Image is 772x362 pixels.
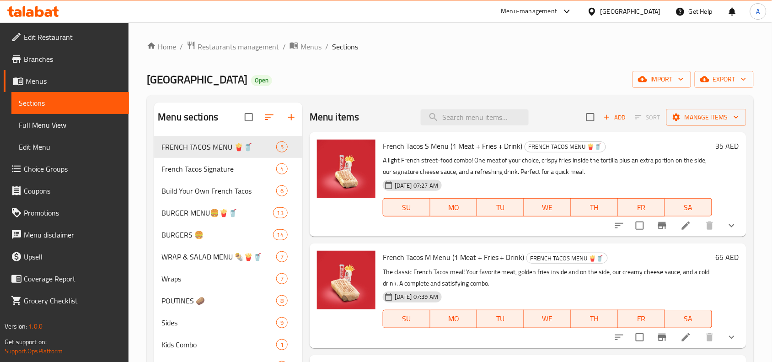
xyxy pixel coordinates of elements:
button: delete [699,215,721,237]
span: Select section [581,108,600,127]
span: 6 [277,187,287,195]
span: 1 [277,340,287,349]
button: show more [721,326,743,348]
div: items [276,251,288,262]
span: 13 [273,209,287,217]
button: TU [477,198,524,216]
button: WE [524,310,571,328]
span: 8 [277,297,287,305]
span: French Tacos M Menu (1 Meat + Fries + Drink) [383,250,525,264]
span: 9 [277,319,287,327]
div: French Tacos Signature [161,163,276,174]
a: Full Menu View [11,114,129,136]
div: BURGERS 🍔14 [154,224,302,246]
p: The classic French Tacos meal! Your favorite meat, golden fries inside and on the side, our cream... [383,266,712,289]
span: Full Menu View [19,119,122,130]
div: French Tacos Signature4 [154,158,302,180]
a: Edit menu item [681,332,692,343]
button: FR [618,198,665,216]
a: Branches [4,48,129,70]
span: 14 [273,231,287,239]
div: FRENCH TACOS MENU 🍟🥤 [161,141,276,152]
div: items [276,339,288,350]
div: items [273,229,288,240]
span: MO [434,312,474,325]
div: FRENCH TACOS MENU 🍟🥤5 [154,136,302,158]
div: FRENCH TACOS MENU 🍟🥤 [525,141,606,152]
span: Menu disclaimer [24,229,122,240]
div: Wraps7 [154,268,302,290]
span: Select to update [630,216,649,235]
button: sort-choices [608,326,630,348]
div: items [276,185,288,196]
a: Grocery Checklist [4,290,129,312]
span: Add [602,112,627,123]
span: Sections [19,97,122,108]
h6: 35 AED [716,140,739,152]
span: [GEOGRAPHIC_DATA] [147,69,247,90]
span: French Tacos S Menu (1 Meat + Fries + Drink) [383,139,523,153]
a: Coupons [4,180,129,202]
button: Add [600,110,629,124]
span: Edit Menu [19,141,122,152]
svg: Show Choices [726,332,737,343]
a: Home [147,41,176,52]
a: Menus [4,70,129,92]
span: TU [481,312,520,325]
span: Coupons [24,185,122,196]
input: search [421,109,529,125]
span: export [702,74,746,85]
a: Support.OpsPlatform [5,345,63,357]
button: import [633,71,691,88]
button: SA [665,310,712,328]
div: items [276,141,288,152]
span: Select section first [629,110,666,124]
nav: breadcrumb [147,41,754,53]
span: TH [575,312,615,325]
li: / [325,41,328,52]
button: TU [477,310,524,328]
span: POUTINES 🥔 [161,295,276,306]
span: BURGERS 🍔 [161,229,273,240]
span: SA [669,201,708,214]
button: delete [699,326,721,348]
span: FR [622,201,662,214]
span: FRENCH TACOS MENU 🍟🥤 [527,253,607,264]
span: 5 [277,143,287,151]
span: A [756,6,760,16]
a: Menus [289,41,322,53]
a: Upsell [4,246,129,268]
span: 4 [277,165,287,173]
span: [DATE] 07:39 AM [391,292,442,301]
div: [GEOGRAPHIC_DATA] [600,6,661,16]
span: Promotions [24,207,122,218]
a: Promotions [4,202,129,224]
span: Edit Restaurant [24,32,122,43]
span: [DATE] 07:27 AM [391,181,442,190]
span: Wraps [161,273,276,284]
a: Coverage Report [4,268,129,290]
div: Sides9 [154,312,302,334]
span: Build Your Own French Tacos [161,185,276,196]
img: French Tacos S Menu (1 Meat + Fries + Drink) [317,140,375,198]
h2: Menu sections [158,110,218,124]
span: 1.0.0 [28,320,43,332]
button: WE [524,198,571,216]
button: TH [571,198,618,216]
span: Grocery Checklist [24,295,122,306]
span: Sections [332,41,358,52]
div: items [276,317,288,328]
span: Version: [5,320,27,332]
span: Restaurants management [198,41,279,52]
span: 7 [277,253,287,261]
span: SA [669,312,708,325]
div: BURGER MENU🍔🍟🥤 [161,207,273,218]
span: Get support on: [5,336,47,348]
a: Restaurants management [187,41,279,53]
button: export [695,71,754,88]
span: Manage items [674,112,739,123]
span: Select to update [630,328,649,347]
div: WRAP & SALAD MENU 🌯🍟🥤 [161,251,276,262]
